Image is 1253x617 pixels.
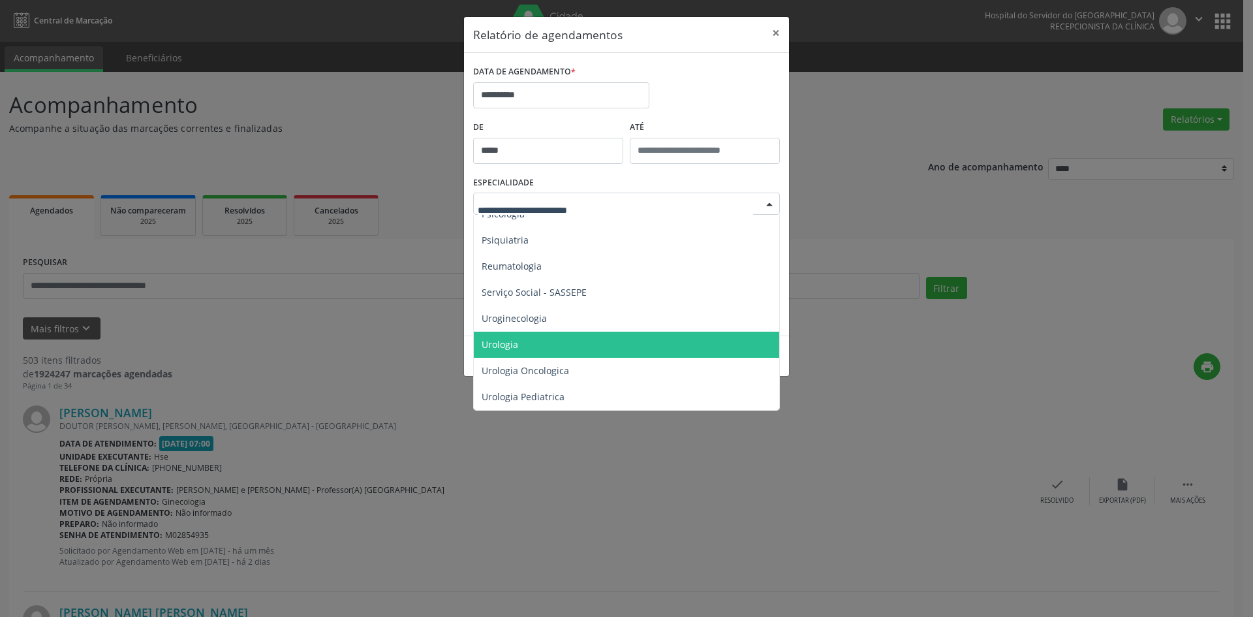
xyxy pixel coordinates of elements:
span: Uroginecologia [482,312,547,324]
h5: Relatório de agendamentos [473,26,623,43]
span: Urologia Oncologica [482,364,569,377]
span: Urologia Pediatrica [482,390,565,403]
span: Urologia [482,338,518,351]
span: Psiquiatria [482,234,529,246]
button: Close [763,17,789,49]
span: Serviço Social - SASSEPE [482,286,587,298]
label: De [473,118,623,138]
label: DATA DE AGENDAMENTO [473,62,576,82]
label: ESPECIALIDADE [473,173,534,193]
span: Reumatologia [482,260,542,272]
label: ATÉ [630,118,780,138]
